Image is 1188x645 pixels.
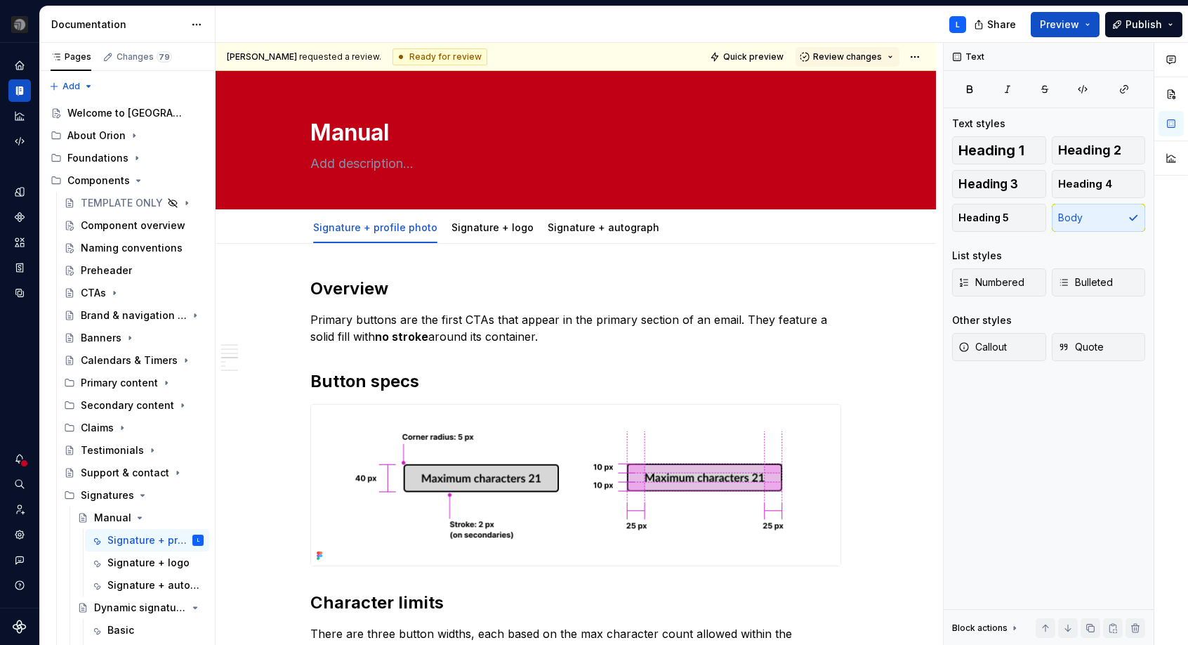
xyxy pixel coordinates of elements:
[813,51,882,63] span: Review changes
[952,268,1046,297] button: Numbered
[81,286,106,300] div: CTAs
[72,507,209,529] a: Manual
[11,16,28,33] img: 3ce36157-9fde-47d2-9eb8-fa8ebb961d3d.png
[952,313,1012,327] div: Other styles
[58,417,209,439] div: Claims
[85,529,209,552] a: Signature + profile photoL
[1058,340,1104,354] span: Quote
[952,136,1046,164] button: Heading 1
[81,488,134,502] div: Signatures
[58,192,209,214] a: TEMPLATE ONLY
[952,249,1002,263] div: List styles
[8,181,31,203] a: Design tokens
[723,51,784,63] span: Quick preview
[81,263,132,278] div: Preheader
[308,212,443,242] div: Signature + profile photo
[1052,333,1146,361] button: Quote
[107,533,190,547] div: Signature + profile photo
[227,51,381,63] span: requested a review.
[8,130,31,152] a: Code automation
[81,308,187,322] div: Brand & navigation bars
[952,618,1020,638] div: Block actions
[311,405,840,566] img: 504cc4cc-a8a7-4469-84e3-fda4074fd581.png
[8,523,31,546] a: Settings
[67,151,128,165] div: Foundations
[94,601,187,615] div: Dynamic signatures
[8,282,31,304] a: Data sources
[8,256,31,279] a: Storybook stories
[8,498,31,521] a: Invite team
[58,282,209,304] a: CTAs
[13,620,27,634] svg: Supernova Logo
[85,619,209,641] a: Basic
[8,231,31,254] a: Assets
[1052,136,1146,164] button: Heading 2
[107,578,201,592] div: Signature + autograph
[58,462,209,484] a: Support & contact
[51,18,184,32] div: Documentation
[542,212,665,242] div: Signature + autograph
[157,51,172,63] span: 79
[952,204,1046,232] button: Heading 5
[8,105,31,127] div: Analytics
[706,47,790,67] button: Quick preview
[310,278,388,299] strong: Overview
[987,18,1016,32] span: Share
[958,340,1007,354] span: Callout
[81,443,144,457] div: Testimonials
[952,170,1046,198] button: Heading 3
[1058,177,1112,191] span: Heading 4
[81,466,169,480] div: Support & contact
[952,333,1046,361] button: Callout
[375,330,428,344] strong: no stroke
[958,177,1018,191] span: Heading 3
[8,448,31,470] button: Notifications
[81,376,158,390] div: Primary content
[967,12,1025,37] button: Share
[62,81,80,92] span: Add
[1058,275,1113,289] span: Bulleted
[58,259,209,282] a: Preheader
[117,51,172,63] div: Changes
[1105,12,1182,37] button: Publish
[67,174,130,188] div: Components
[58,237,209,259] a: Naming conventions
[45,124,209,147] div: About Orion
[310,592,444,613] strong: Character limits
[958,211,1009,225] span: Heading 5
[952,117,1005,131] div: Text styles
[8,79,31,102] a: Documentation
[227,51,297,62] span: [PERSON_NAME]
[51,51,91,63] div: Pages
[81,241,183,255] div: Naming conventions
[8,473,31,495] button: Search ⌘K
[1126,18,1162,32] span: Publish
[8,206,31,228] a: Components
[451,221,534,233] a: Signature + logo
[67,129,126,143] div: About Orion
[58,349,209,372] a: Calendars & Timers
[58,327,209,349] a: Banners
[310,311,841,345] p: Primary buttons are the first CTAs that appear in the primary section of an email. They feature a...
[45,169,209,192] div: Components
[107,556,190,570] div: Signature + logo
[197,533,199,547] div: L
[958,143,1024,157] span: Heading 1
[8,549,31,571] button: Contact support
[8,54,31,77] a: Home
[446,212,539,242] div: Signature + logo
[1052,268,1146,297] button: Bulleted
[81,196,163,210] div: TEMPLATE ONLY
[308,116,838,150] textarea: Manual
